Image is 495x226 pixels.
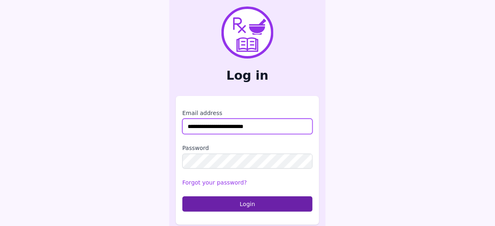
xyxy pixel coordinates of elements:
img: PharmXellence Logo [221,7,274,59]
a: Forgot your password? [182,179,247,186]
label: Email address [182,109,313,117]
button: Login [182,196,313,212]
label: Password [182,144,313,152]
h2: Log in [176,68,319,83]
